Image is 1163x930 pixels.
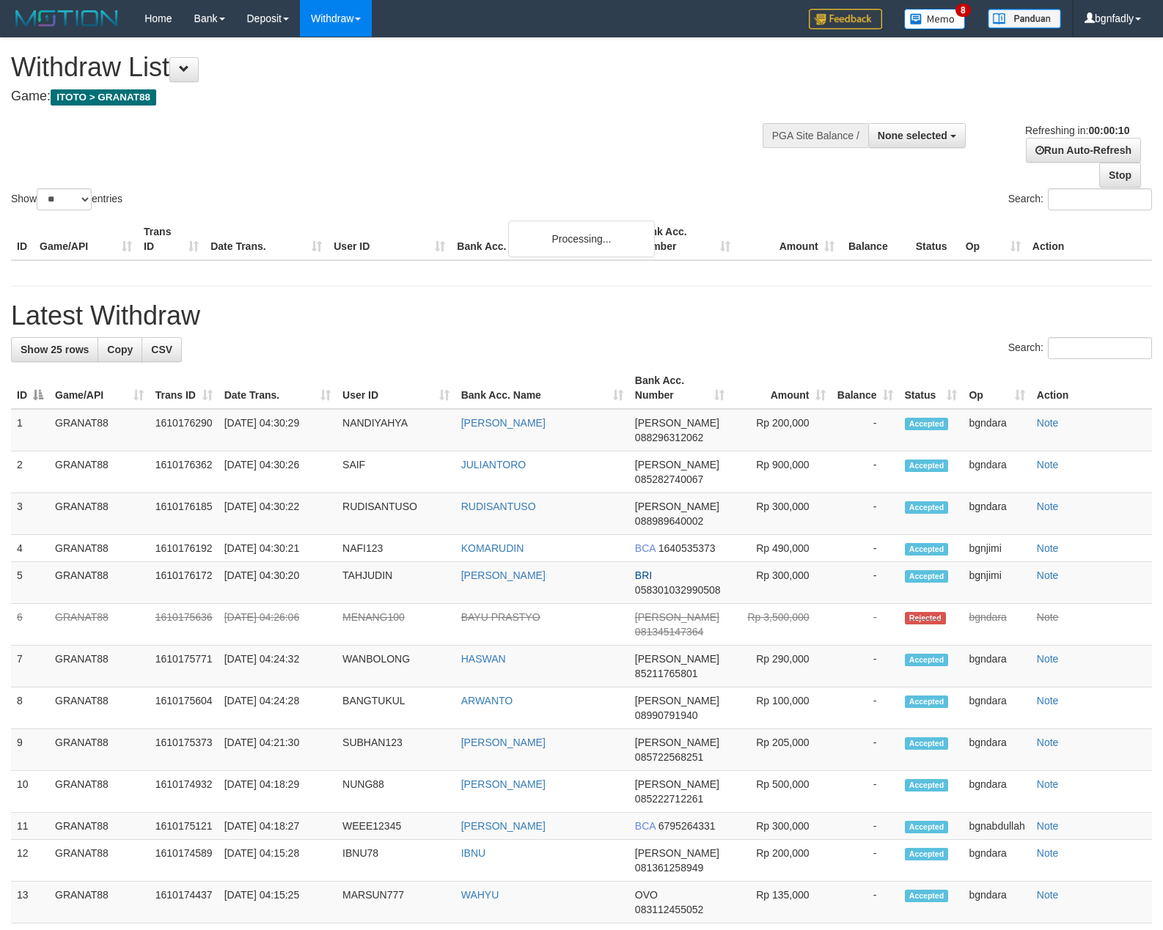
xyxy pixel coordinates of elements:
[138,218,205,260] th: Trans ID
[11,771,49,813] td: 10
[635,668,698,679] span: Copy 85211765801 to clipboard
[107,344,133,355] span: Copy
[809,9,882,29] img: Feedback.jpg
[337,535,455,562] td: NAFI123
[1037,695,1059,706] a: Note
[629,367,730,409] th: Bank Acc. Number: activate to sort column ascending
[337,771,455,813] td: NUNG88
[49,882,150,923] td: GRANAT88
[1037,611,1059,623] a: Note
[1037,653,1059,665] a: Note
[461,417,546,429] a: [PERSON_NAME]
[1037,820,1059,832] a: Note
[34,218,138,260] th: Game/API
[1037,501,1059,512] a: Note
[51,89,156,106] span: ITOTO > GRANAT88
[840,218,910,260] th: Balance
[832,840,899,882] td: -
[963,840,1030,882] td: bgndara
[37,188,92,210] select: Showentries
[905,460,949,472] span: Accepted
[11,882,49,923] td: 13
[461,889,499,901] a: WAHYU
[337,451,455,493] td: SAIF
[150,493,219,535] td: 1610176185
[960,218,1027,260] th: Op
[150,604,219,646] td: 1610175636
[219,771,337,813] td: [DATE] 04:18:29
[337,493,455,535] td: RUDISANTUSO
[730,535,832,562] td: Rp 490,000
[49,646,150,687] td: GRANAT88
[988,9,1061,29] img: panduan.png
[461,737,546,748] a: [PERSON_NAME]
[1037,542,1059,554] a: Note
[150,771,219,813] td: 1610174932
[219,729,337,771] td: [DATE] 04:21:30
[905,737,949,750] span: Accepted
[337,646,455,687] td: WANBOLONG
[150,409,219,451] td: 1610176290
[461,459,526,470] a: JULIANTORO
[142,337,182,362] a: CSV
[11,301,1152,331] h1: Latest Withdraw
[219,562,337,604] td: [DATE] 04:30:20
[832,882,899,923] td: -
[963,771,1030,813] td: bgndara
[337,367,455,409] th: User ID: activate to sort column ascending
[337,409,455,451] td: NANDIYAHYA
[730,646,832,687] td: Rp 290,000
[1031,367,1152,409] th: Action
[1027,218,1152,260] th: Action
[219,813,337,840] td: [DATE] 04:18:27
[508,221,655,257] div: Processing...
[337,813,455,840] td: WEEE12345
[11,188,122,210] label: Show entries
[1008,188,1152,210] label: Search:
[635,737,719,748] span: [PERSON_NAME]
[461,778,546,790] a: [PERSON_NAME]
[631,218,735,260] th: Bank Acc. Number
[11,535,49,562] td: 4
[905,821,949,833] span: Accepted
[635,569,652,581] span: BRI
[1008,337,1152,359] label: Search:
[219,367,337,409] th: Date Trans.: activate to sort column ascending
[150,882,219,923] td: 1610174437
[150,687,219,729] td: 1610175604
[11,687,49,729] td: 8
[730,840,832,882] td: Rp 200,000
[905,654,949,666] span: Accepted
[635,793,703,805] span: Copy 085222712261 to clipboard
[49,493,150,535] td: GRANAT88
[337,604,455,646] td: MENANG100
[963,535,1030,562] td: bgnjimi
[1037,459,1059,470] a: Note
[832,562,899,604] td: -
[730,813,832,840] td: Rp 300,000
[1037,569,1059,581] a: Note
[49,409,150,451] td: GRANAT88
[1037,778,1059,790] a: Note
[905,570,949,583] span: Accepted
[736,218,840,260] th: Amount
[963,813,1030,840] td: bgnabdullah
[11,562,49,604] td: 5
[451,218,631,260] th: Bank Acc. Name
[832,604,899,646] td: -
[461,569,546,581] a: [PERSON_NAME]
[1099,163,1141,188] a: Stop
[98,337,142,362] a: Copy
[635,889,658,901] span: OVO
[730,409,832,451] td: Rp 200,000
[635,626,703,638] span: Copy 081345147364 to clipboard
[461,695,513,706] a: ARWANTO
[635,542,656,554] span: BCA
[635,653,719,665] span: [PERSON_NAME]
[905,612,946,624] span: Rejected
[730,367,832,409] th: Amount: activate to sort column ascending
[337,729,455,771] td: SUBHAN123
[11,53,760,82] h1: Withdraw List
[11,337,98,362] a: Show 25 rows
[150,367,219,409] th: Trans ID: activate to sort column ascending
